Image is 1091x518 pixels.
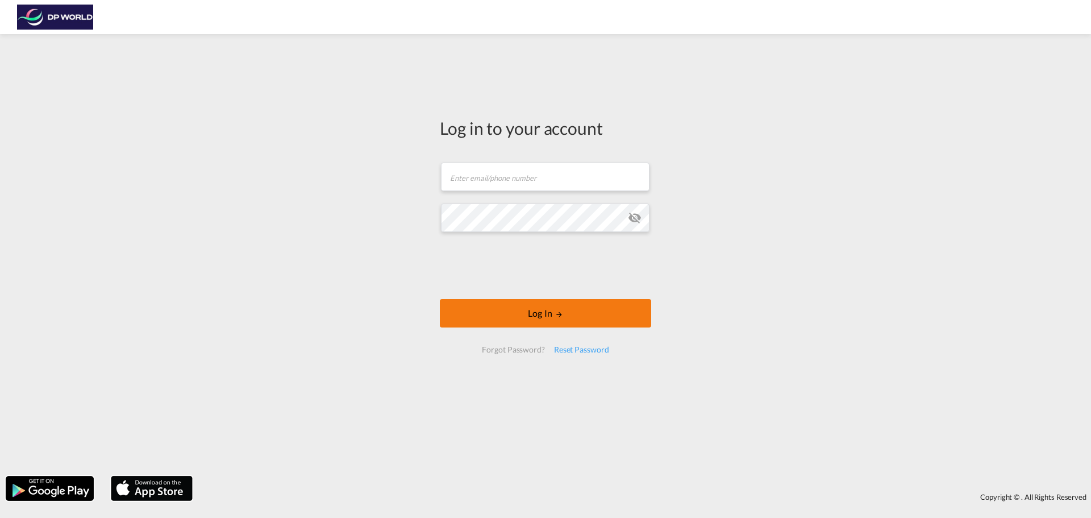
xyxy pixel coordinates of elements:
iframe: reCAPTCHA [459,243,632,288]
div: Forgot Password? [477,339,549,360]
md-icon: icon-eye-off [628,211,642,225]
div: Reset Password [549,339,614,360]
div: Log in to your account [440,116,651,140]
button: LOGIN [440,299,651,328]
img: c08ca190194411f088ed0f3ba295208c.png [17,5,94,30]
div: Copyright © . All Rights Reserved [198,487,1091,507]
img: apple.png [110,475,194,502]
img: google.png [5,475,95,502]
input: Enter email/phone number [441,163,649,191]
